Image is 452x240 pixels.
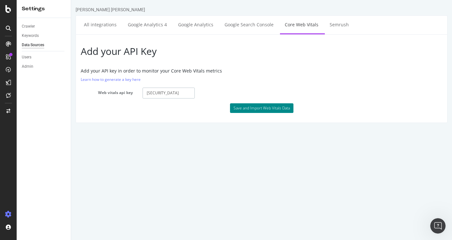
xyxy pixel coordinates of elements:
a: Learn how to generate a key here [10,77,70,82]
div: [PERSON_NAME] [PERSON_NAME] [4,6,74,13]
a: All integrations [8,16,50,33]
div: Settings [22,5,66,13]
a: Users [22,54,66,61]
button: Save and Import Web Vitals Data [159,103,222,113]
a: Data Sources [22,42,66,48]
div: Crawler [22,23,35,30]
div: Data Sources [22,42,44,48]
a: Keywords [22,32,66,39]
iframe: Intercom live chat [430,218,446,234]
div: Admin [22,63,33,70]
a: Google Search Console [149,16,207,33]
div: Keywords [22,32,39,39]
a: Core Web Vitals [209,16,252,33]
a: Admin [22,63,66,70]
a: Google Analytics 4 [52,16,101,33]
label: Web vitals api key [5,88,67,95]
h2: Add your API Key [10,46,371,56]
h5: Add your API key in order to monitor your Core Web Vitals metrics [10,68,371,73]
div: Users [22,54,31,61]
a: Crawler [22,23,66,30]
a: Semrush [254,16,283,33]
a: Google Analytics [102,16,147,33]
